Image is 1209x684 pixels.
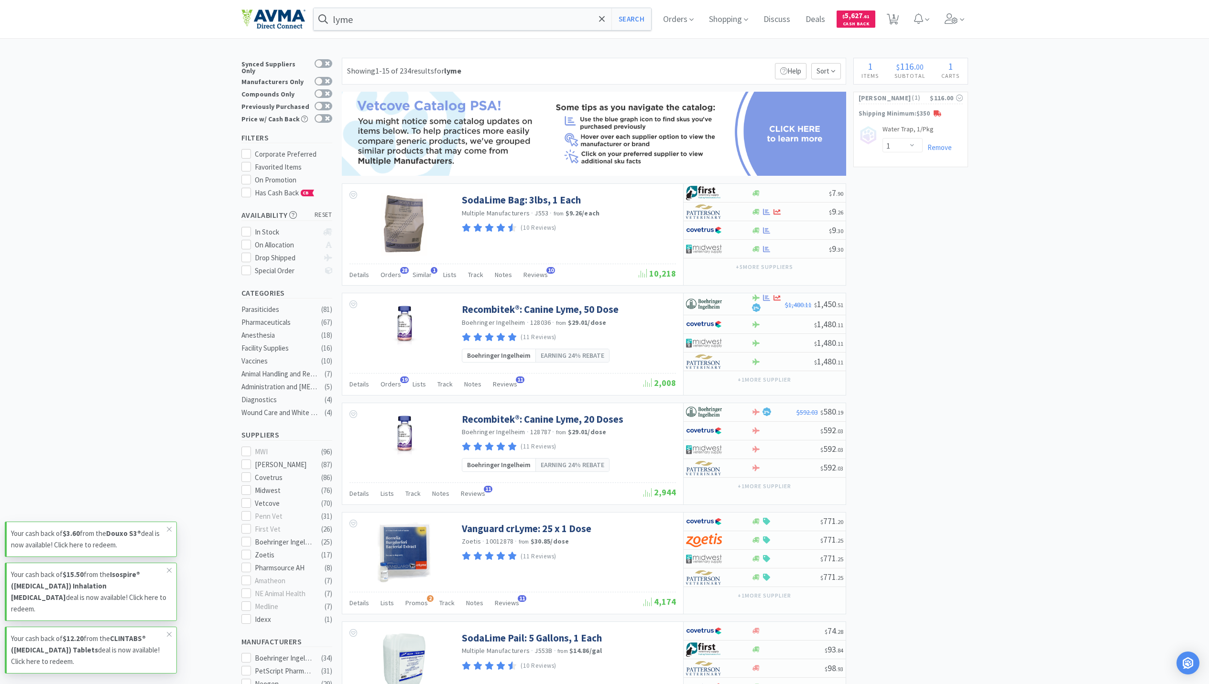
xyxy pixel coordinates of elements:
span: · [550,209,552,217]
span: from [557,648,568,654]
img: 4dd14cff54a648ac9e977f0c5da9bc2e_5.png [686,552,722,566]
a: SodaLime Bag: 3lbs, 1 Each [462,193,581,206]
span: . 51 [836,301,843,309]
span: 128036 [530,318,551,327]
div: Synced Suppliers Only [241,59,310,74]
span: Promos [405,598,428,607]
a: Discuss [760,15,794,24]
span: 1 [948,60,953,72]
div: ( 4 ) [325,394,332,406]
div: ( 16 ) [321,342,332,354]
img: 67d67680309e4a0bb49a5ff0391dcc42_6.png [686,642,722,657]
span: Cash Back [842,21,870,28]
strong: $29.01 / dose [568,427,607,436]
span: Notes [432,489,449,498]
div: ( 76 ) [321,485,332,496]
div: Medline [255,601,314,612]
div: PetScript Pharmacy Direct [255,665,314,677]
div: Vetcove [255,498,314,509]
span: Lists [443,270,457,279]
span: 28 [400,267,409,274]
span: . 30 [836,246,843,253]
p: (11 Reviews) [521,442,556,452]
span: Details [349,598,369,607]
span: from [554,210,564,217]
p: Help [775,63,806,79]
span: 1,480 [814,337,843,348]
strong: Douxo S3® [106,529,141,538]
span: Sort [811,63,841,79]
div: ( 31 ) [321,665,332,677]
span: Track [439,598,455,607]
div: ( 26 ) [321,524,332,535]
span: Lists [381,598,394,607]
span: 592 [820,462,843,473]
span: $ [825,647,828,654]
span: $ [820,574,823,581]
div: Parasiticides [241,304,319,315]
span: 771 [820,534,843,545]
button: Search [611,8,651,30]
h5: Categories [241,288,332,299]
div: Showing 1-15 of 234 results [347,65,461,77]
span: · [531,646,533,655]
span: Notes [466,598,483,607]
span: $ [820,446,823,453]
span: Reviews [493,380,517,388]
div: ( 87 ) [321,459,332,470]
strong: $30.85 / dose [531,537,569,545]
span: from [556,320,566,326]
div: ( 7 ) [325,575,332,587]
img: 77fca1acd8b6420a9015268ca798ef17_1.png [686,424,722,438]
div: ( 70 ) [321,498,332,509]
span: 2,008 [643,377,676,388]
a: Water Trap, 1/Pkg [882,125,934,138]
span: $ [814,359,817,366]
span: . 03 [836,446,843,453]
span: . 11 [836,359,843,366]
img: 4dd14cff54a648ac9e977f0c5da9bc2e_5.png [686,442,722,457]
span: 10012878 [486,537,513,545]
span: Details [349,380,369,388]
span: . 19 [836,409,843,416]
div: ( 8 ) [325,562,332,574]
p: Your cash back of from the deal is now available! Click here to redeem. [11,569,167,615]
span: · [554,646,556,655]
div: ( 81 ) [321,304,332,315]
span: % [755,305,759,310]
strong: $12.20 [63,634,84,643]
div: Administration and [MEDICAL_DATA] [241,381,319,393]
span: % [766,409,770,414]
div: On Promotion [255,174,332,186]
img: 77fca1acd8b6420a9015268ca798ef17_1.png [686,624,722,638]
div: MWI [255,446,314,458]
a: Vanguard crLyme: 25 x 1 Dose [462,522,591,535]
button: +5more suppliers [731,260,797,274]
img: 730db3968b864e76bcafd0174db25112_22.png [686,297,722,311]
a: Multiple Manufacturers [462,209,530,217]
span: 9 [829,224,843,235]
span: 1 [868,60,872,72]
span: . 11 [836,321,843,329]
h5: Availability [241,210,332,221]
div: ( 10 ) [321,355,332,367]
div: Corporate Preferred [255,149,332,160]
span: $ [820,409,823,416]
a: Boehringer Ingelheim [462,318,525,327]
div: ( 7 ) [325,368,332,380]
strong: lyme [444,66,461,75]
span: 98 [825,663,843,673]
div: Zoetis [255,549,314,561]
div: $116.00 [930,93,962,103]
span: ( 1 ) [911,93,930,103]
span: 5,627 [842,11,870,20]
img: e4e33dab9f054f5782a47901c742baa9_102.png [241,9,305,29]
img: bd54f5f7d859491f8f09d1cbbdd903ca_336152.png [387,303,421,365]
button: +1more supplier [733,373,795,386]
strong: $29.01 / dose [568,318,607,327]
span: 7 [829,187,843,198]
span: 2,944 [643,487,676,498]
span: 2 [427,595,434,602]
span: · [482,537,484,545]
div: . [887,62,934,71]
